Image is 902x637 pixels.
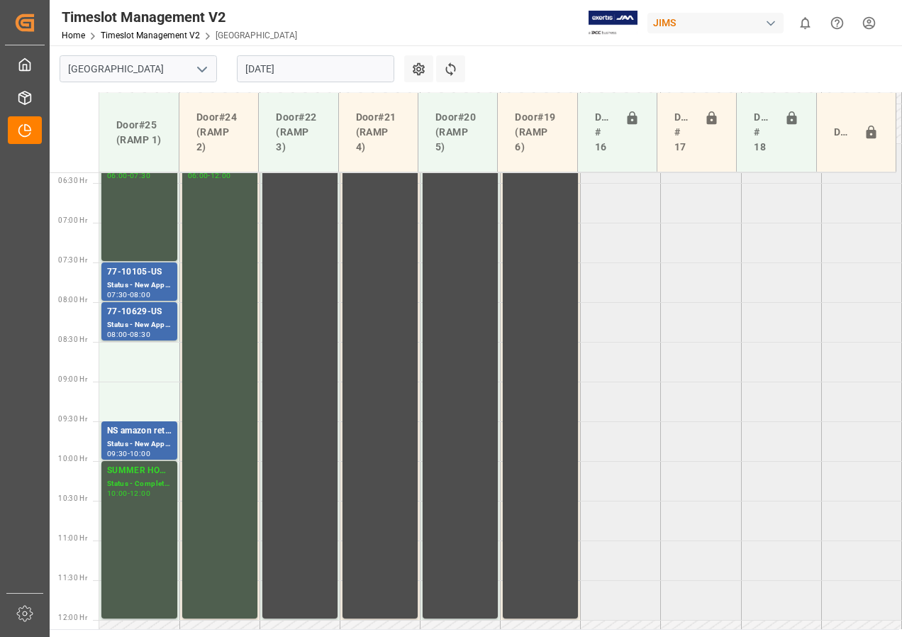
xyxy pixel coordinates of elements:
button: open menu [191,58,212,80]
span: 07:30 Hr [58,256,87,264]
input: Type to search/select [60,55,217,82]
span: 12:00 Hr [58,614,87,621]
div: Door#20 (RAMP 5) [430,104,486,160]
span: 08:30 Hr [58,336,87,343]
div: 06:00 [107,172,128,179]
img: Exertis%20JAM%20-%20Email%20Logo.jpg_1722504956.jpg [589,11,637,35]
div: - [128,172,130,179]
button: JIMS [647,9,789,36]
div: JIMS [647,13,784,33]
div: 12:00 [211,172,231,179]
span: 09:00 Hr [58,375,87,383]
span: 11:00 Hr [58,534,87,542]
div: 12:00 [130,490,150,497]
span: 08:00 Hr [58,296,87,304]
div: 08:00 [130,292,150,298]
div: 10:00 [107,490,128,497]
div: Door#21 (RAMP 4) [350,104,406,160]
div: - [128,490,130,497]
div: 07:30 [107,292,128,298]
div: NS amazon returns [107,424,172,438]
div: - [128,292,130,298]
div: 07:30 [130,172,150,179]
div: Doors # 16 [589,104,619,160]
div: - [128,331,130,338]
div: Status - New Appointment [107,438,172,450]
span: 09:30 Hr [58,415,87,423]
div: Door#23 [828,119,858,146]
div: SUMMER HOURS [107,464,172,478]
div: 10:00 [130,450,150,457]
div: 06:00 [188,172,208,179]
div: 77-10105-US [107,265,172,279]
div: Doors # 18 [748,104,778,160]
div: - [128,450,130,457]
div: 08:00 [107,331,128,338]
div: 08:30 [130,331,150,338]
span: 10:30 Hr [58,494,87,502]
input: DD-MM-YYYY [237,55,394,82]
div: Door#25 (RAMP 1) [111,112,167,153]
div: Timeslot Management V2 [62,6,297,28]
div: 09:30 [107,450,128,457]
button: show 0 new notifications [789,7,821,39]
div: 77-10629-US [107,305,172,319]
div: Door#22 (RAMP 3) [270,104,326,160]
span: 06:30 Hr [58,177,87,184]
div: Door#19 (RAMP 6) [509,104,565,160]
div: Status - Completed [107,478,172,490]
span: 10:00 Hr [58,455,87,462]
div: Status - New Appointment [107,279,172,292]
div: Door#24 (RAMP 2) [191,104,247,160]
span: 07:00 Hr [58,216,87,224]
a: Home [62,31,85,40]
button: Help Center [821,7,853,39]
div: - [208,172,210,179]
a: Timeslot Management V2 [101,31,200,40]
div: Status - New Appointment [107,319,172,331]
div: Doors # 17 [669,104,698,160]
span: 11:30 Hr [58,574,87,582]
